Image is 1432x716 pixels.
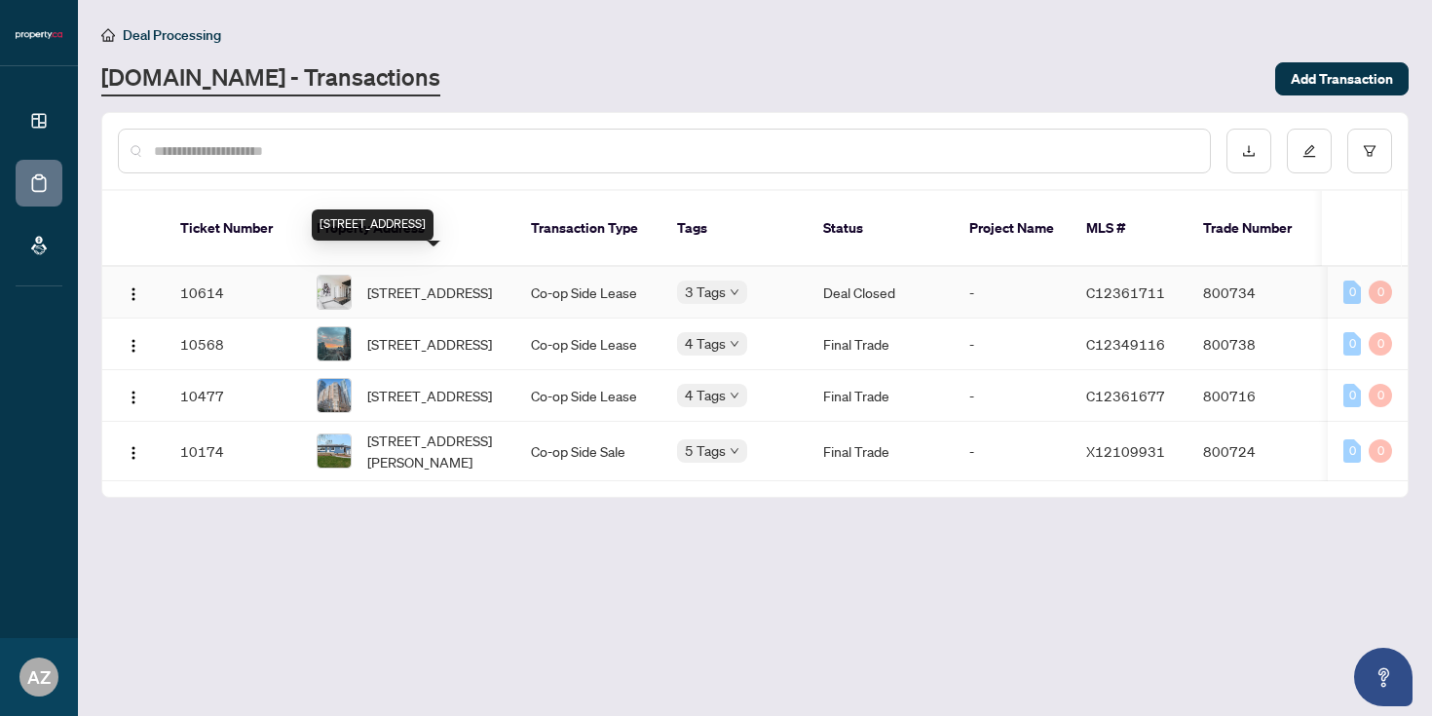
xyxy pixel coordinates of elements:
[1226,129,1271,173] button: download
[367,333,492,355] span: [STREET_ADDRESS]
[1343,281,1361,304] div: 0
[808,267,954,319] td: Deal Closed
[165,319,301,370] td: 10568
[101,28,115,42] span: home
[1086,442,1165,460] span: X12109931
[165,191,301,267] th: Ticket Number
[1347,129,1392,173] button: filter
[1343,384,1361,407] div: 0
[685,332,726,355] span: 4 Tags
[16,29,62,41] img: logo
[318,434,351,468] img: thumbnail-img
[515,422,661,481] td: Co-op Side Sale
[318,327,351,360] img: thumbnail-img
[1086,335,1165,353] span: C12349116
[730,391,739,400] span: down
[685,281,726,303] span: 3 Tags
[1187,422,1324,481] td: 800724
[1086,283,1165,301] span: C12361711
[954,267,1071,319] td: -
[685,384,726,406] span: 4 Tags
[954,370,1071,422] td: -
[126,286,141,302] img: Logo
[808,319,954,370] td: Final Trade
[101,61,440,96] a: [DOMAIN_NAME] - Transactions
[730,446,739,456] span: down
[123,26,221,44] span: Deal Processing
[685,439,726,462] span: 5 Tags
[1086,387,1165,404] span: C12361677
[1275,62,1409,95] button: Add Transaction
[1363,144,1376,158] span: filter
[1369,439,1392,463] div: 0
[118,380,149,411] button: Logo
[1187,191,1324,267] th: Trade Number
[515,267,661,319] td: Co-op Side Lease
[165,370,301,422] td: 10477
[1343,332,1361,356] div: 0
[1343,439,1361,463] div: 0
[1071,191,1187,267] th: MLS #
[318,379,351,412] img: thumbnail-img
[808,191,954,267] th: Status
[661,191,808,267] th: Tags
[730,339,739,349] span: down
[126,390,141,405] img: Logo
[515,370,661,422] td: Co-op Side Lease
[118,328,149,359] button: Logo
[1302,144,1316,158] span: edit
[126,445,141,461] img: Logo
[27,663,51,691] span: AZ
[118,277,149,308] button: Logo
[808,370,954,422] td: Final Trade
[730,287,739,297] span: down
[515,319,661,370] td: Co-op Side Lease
[954,422,1071,481] td: -
[1287,129,1332,173] button: edit
[1242,144,1256,158] span: download
[1291,63,1393,94] span: Add Transaction
[367,282,492,303] span: [STREET_ADDRESS]
[301,191,515,267] th: Property Address
[1187,370,1324,422] td: 800716
[808,422,954,481] td: Final Trade
[1369,332,1392,356] div: 0
[367,385,492,406] span: [STREET_ADDRESS]
[1354,648,1413,706] button: Open asap
[515,191,661,267] th: Transaction Type
[165,267,301,319] td: 10614
[312,209,433,241] div: [STREET_ADDRESS]
[126,338,141,354] img: Logo
[954,191,1071,267] th: Project Name
[954,319,1071,370] td: -
[1369,384,1392,407] div: 0
[1369,281,1392,304] div: 0
[118,435,149,467] button: Logo
[1187,319,1324,370] td: 800738
[1187,267,1324,319] td: 800734
[318,276,351,309] img: thumbnail-img
[165,422,301,481] td: 10174
[367,430,500,472] span: [STREET_ADDRESS][PERSON_NAME]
